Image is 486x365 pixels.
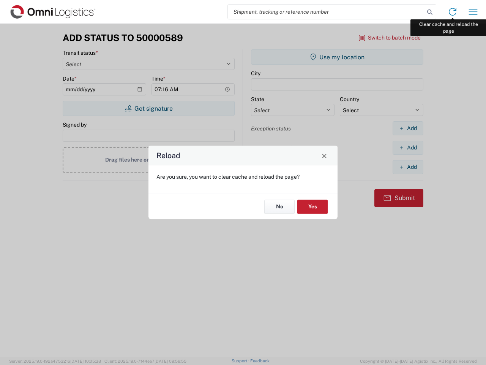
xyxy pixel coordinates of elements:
p: Are you sure, you want to clear cache and reload the page? [156,173,330,180]
button: Close [319,150,330,161]
button: No [264,200,295,214]
input: Shipment, tracking or reference number [228,5,424,19]
h4: Reload [156,150,180,161]
button: Yes [297,200,328,214]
